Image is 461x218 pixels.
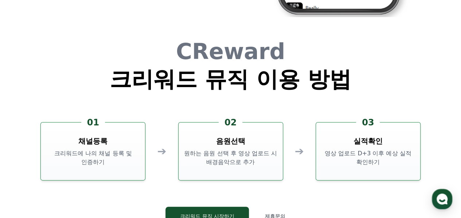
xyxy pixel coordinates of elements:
div: ➔ [295,145,304,158]
p: 영상 업로드 D+3 이후 예상 실적 확인하기 [319,149,417,167]
p: 원하는 음원 선택 후 영상 업로드 시 배경음악으로 추가 [181,149,280,167]
a: 대화 [48,157,94,176]
a: 설정 [94,157,140,176]
span: 홈 [23,168,27,174]
span: 대화 [67,169,75,175]
h3: 채널등록 [78,136,108,146]
p: 크리워드에 나의 채널 등록 및 인증하기 [44,149,142,167]
h3: 음원선택 [216,136,245,146]
h3: 실적확인 [353,136,383,146]
div: ➔ [157,145,166,158]
h1: 크리워드 뮤직 이용 방법 [110,68,351,90]
a: 홈 [2,157,48,176]
h1: CReward [110,40,351,62]
div: 03 [356,117,380,128]
div: 02 [219,117,242,128]
div: 01 [81,117,105,128]
span: 설정 [113,168,121,174]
